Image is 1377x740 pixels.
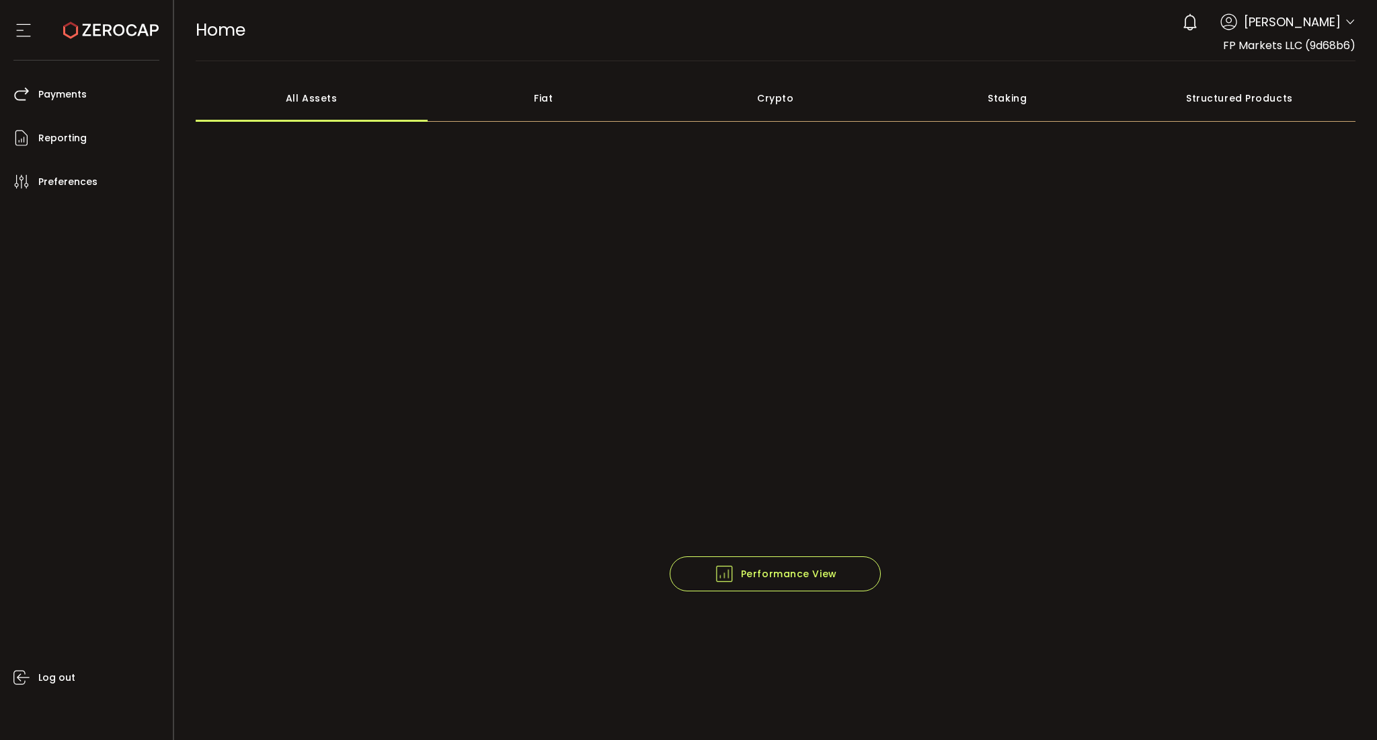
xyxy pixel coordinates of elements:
span: Reporting [38,128,87,148]
span: FP Markets LLC (9d68b6) [1223,38,1355,53]
div: All Assets [196,75,428,122]
div: Staking [892,75,1124,122]
span: Log out [38,668,75,688]
div: Structured Products [1124,75,1355,122]
span: Home [196,18,245,42]
span: [PERSON_NAME] [1244,13,1341,31]
div: Fiat [428,75,660,122]
div: Crypto [660,75,892,122]
span: Performance View [714,564,837,584]
span: Payments [38,85,87,104]
button: Performance View [670,556,881,591]
span: Preferences [38,172,97,192]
